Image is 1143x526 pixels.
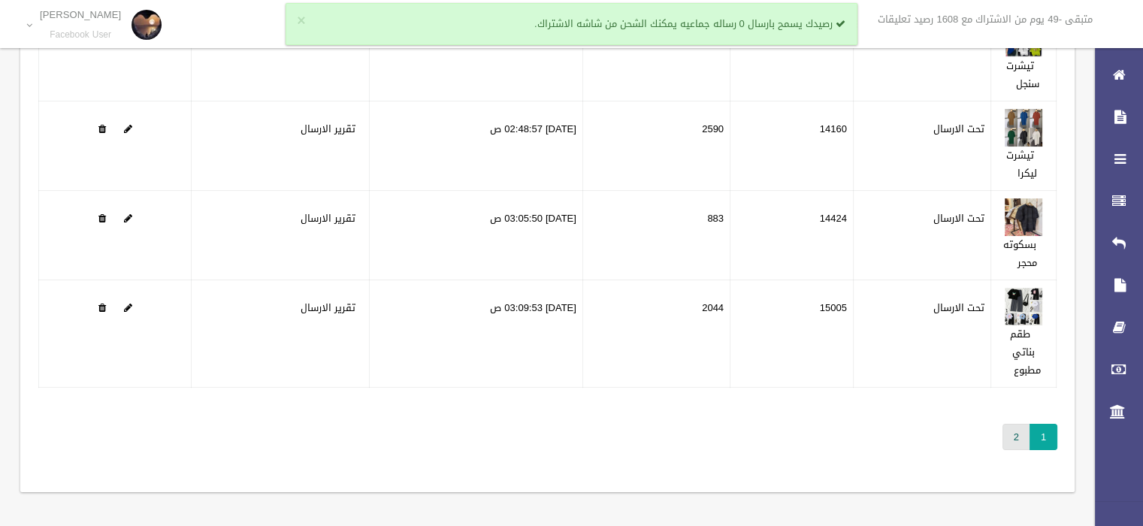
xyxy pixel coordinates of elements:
img: 638936717155395993.jpg [1005,198,1042,236]
small: Facebook User [40,29,121,41]
a: تقرير الارسال [301,298,355,317]
td: 883 [582,191,730,280]
td: [DATE] 03:05:50 ص [370,191,583,280]
a: بسكوته محجر [1003,235,1037,272]
td: 2590 [582,101,730,191]
a: تيشرت سنجل [1006,56,1039,93]
td: [DATE] 02:48:57 ص [370,101,583,191]
td: 14424 [730,191,853,280]
label: تحت الارسال [933,299,984,317]
label: تحت الارسال [933,120,984,138]
td: [DATE] 02:17:01 ص [370,12,583,101]
td: 2044 [582,280,730,388]
a: طقم بناتي مطبوع [1010,325,1042,379]
a: Edit [1005,119,1042,138]
td: 9584 [582,12,730,101]
td: 28127 [730,12,853,101]
a: Edit [124,298,132,317]
a: تيشرت ليكرا [1006,146,1038,183]
td: [DATE] 03:09:53 ص [370,280,583,388]
td: 15005 [730,280,853,388]
a: 2 [1002,424,1030,450]
a: Edit [1005,298,1042,317]
div: رصيدك يسمح بارسال 0 رساله جماعيه يمكنك الشحن من شاشه الاشتراك. [286,3,857,45]
img: 638936731135407695.jpg [1005,288,1042,325]
button: × [297,14,305,29]
a: Edit [124,119,132,138]
img: 638936715053871969.jpg [1005,109,1042,147]
span: 1 [1030,424,1057,450]
a: Edit [124,209,132,228]
a: تقرير الارسال [301,119,355,138]
label: تحت الارسال [933,210,984,228]
p: [PERSON_NAME] [40,9,121,20]
td: 14160 [730,101,853,191]
a: Edit [1005,209,1042,228]
a: تقرير الارسال [301,209,355,228]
